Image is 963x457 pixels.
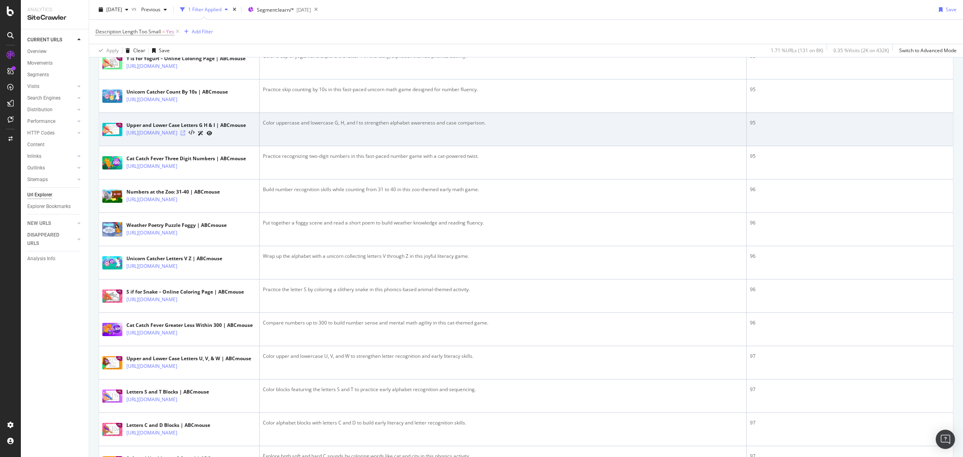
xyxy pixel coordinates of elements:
[833,47,889,54] div: 0.35 % Visits ( 2K on 432K )
[27,59,53,67] div: Movements
[750,186,950,193] div: 96
[263,386,743,393] div: Color blocks featuring the letters S and T to practice early alphabet recognition and sequencing.
[138,3,170,16] button: Previous
[750,253,950,260] div: 96
[27,164,45,172] div: Outlinks
[750,119,950,126] div: 95
[750,219,950,226] div: 96
[189,130,195,136] button: View HTML Source
[126,288,244,296] div: S if for Snake – Online Coloring Page | ABCmouse
[750,353,950,360] div: 97
[95,44,119,57] button: Apply
[27,6,82,13] div: Analytics
[207,129,212,137] a: URL Inspection
[126,188,220,196] div: Numbers at the Zoo: 31-40 | ABCmouse
[27,141,45,149] div: Content
[126,262,177,270] a: [URL][DOMAIN_NAME]
[106,6,122,13] span: 2025 Oct. 5th
[133,47,145,54] div: Clear
[257,6,294,13] span: Segment: learn/*
[263,86,743,93] div: Practice skip counting by 10s in this fast-paced unicorn math game designed for number fluency.
[177,3,231,16] button: 1 Filter Applied
[102,356,122,369] img: main image
[102,222,122,237] img: main image
[126,429,177,437] a: [URL][DOMAIN_NAME]
[771,47,823,54] div: 1.71 % URLs ( 131 on 8K )
[102,56,122,69] img: main image
[27,36,75,44] a: CURRENT URLS
[126,62,177,70] a: [URL][DOMAIN_NAME]
[27,191,83,199] a: Url Explorer
[95,3,132,16] button: [DATE]
[138,6,160,13] span: Previous
[27,191,52,199] div: Url Explorer
[102,390,122,403] img: main image
[27,219,51,228] div: NEW URLS
[750,86,950,93] div: 95
[126,322,253,329] div: Cat Catch Fever Greater Less Within 300 | ABCmouse
[126,422,212,429] div: Letters C and D Blocks | ABCmouse
[102,323,122,336] img: main image
[27,47,83,56] a: Overview
[27,129,75,137] a: HTTP Codes
[149,44,170,57] button: Save
[27,175,75,184] a: Sitemaps
[126,355,251,362] div: Upper and Lower Case Letters U, V, & W | ABCmouse
[936,430,955,449] div: Open Intercom Messenger
[126,196,177,204] a: [URL][DOMAIN_NAME]
[263,253,743,260] div: Wrap up the alphabet with a unicorn collecting letters V through Z in this joyful literacy game.
[27,141,83,149] a: Content
[750,286,950,293] div: 96
[27,164,75,172] a: Outlinks
[159,47,170,54] div: Save
[750,386,950,393] div: 97
[27,59,83,67] a: Movements
[102,156,122,169] img: main image
[750,419,950,426] div: 97
[132,5,138,12] span: vs
[263,119,743,126] div: Color uppercase and lowercase G, H, and I to strengthen alphabet awareness and case comparison.
[102,423,122,436] img: main image
[102,190,122,203] img: main image
[122,44,145,57] button: Clear
[181,27,213,37] button: Add Filter
[896,44,957,57] button: Switch to Advanced Mode
[27,219,75,228] a: NEW URLS
[27,94,75,102] a: Search Engines
[27,82,75,91] a: Visits
[27,117,75,126] a: Performance
[263,219,743,226] div: Put together a foggy scene and read a short poem to build weather knowledge and reading fluency.
[126,55,246,62] div: Y is for Yogurt – Online Coloring Page | ABCmouse
[126,362,177,370] a: [URL][DOMAIN_NAME]
[181,131,185,135] a: Visit Online Page
[102,256,122,269] img: main image
[899,47,957,54] div: Switch to Advanced Mode
[263,286,743,293] div: Practice the letter S by coloring a slithery snake in this phonics-based animal-themed activity.
[27,231,68,248] div: DISAPPEARED URLS
[263,353,743,360] div: Color upper and lowercase U, V, and W to strengthen letter recognition and early literacy skills.
[750,153,950,160] div: 95
[126,329,177,337] a: [URL][DOMAIN_NAME]
[27,106,75,114] a: Distribution
[936,3,957,16] button: Save
[27,255,83,263] a: Analysis Info
[27,129,55,137] div: HTTP Codes
[263,153,743,160] div: Practice recognizing two-digit numbers in this fast-paced number game with a cat-powered twist.
[27,82,39,91] div: Visits
[27,106,53,114] div: Distribution
[263,186,743,193] div: Build number recognition skills while counting from 31 to 40 in this zoo-themed early math game.
[750,319,950,326] div: 96
[27,71,49,79] div: Segments
[27,152,75,161] a: Inlinks
[27,36,62,44] div: CURRENT URLS
[27,152,41,161] div: Inlinks
[102,123,122,136] img: main image
[188,6,221,13] div: 1 Filter Applied
[126,388,212,396] div: Letters S and T Blocks | ABCmouse
[297,6,311,13] div: [DATE]
[27,202,83,211] a: Explorer Bookmarks
[126,296,177,304] a: [URL][DOMAIN_NAME]
[27,175,48,184] div: Sitemaps
[126,122,246,129] div: Upper and Lower Case Letters G H & I | ABCmouse
[263,319,743,326] div: Compare numbers up to 300 to build number sense and mental math agility in this cat-themed game.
